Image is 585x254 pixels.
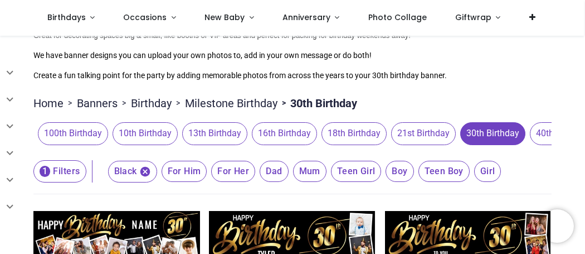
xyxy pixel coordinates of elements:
[418,161,470,182] span: Teen Boy
[178,122,247,145] button: 13th Birthday
[540,209,574,243] iframe: Brevo live chat
[211,161,255,182] span: For Her
[131,95,172,111] a: Birthday
[321,122,387,145] span: 18th Birthday
[282,12,330,23] span: Anniversary
[118,98,131,109] span: >
[113,122,178,145] span: 10th Birthday
[368,12,427,23] span: Photo Collage
[391,122,456,145] span: 21st Birthday
[33,160,86,183] button: 1Filters
[204,12,245,23] span: New Baby
[331,161,382,182] span: Teen Girl
[172,98,185,109] span: >
[77,95,118,111] a: Banners
[33,122,108,145] button: 100th Birthday
[33,95,64,111] a: Home
[455,12,491,23] span: Giftwrap
[474,161,501,182] span: Girl
[460,122,525,145] span: 30th Birthday
[277,98,290,109] span: >
[47,12,86,23] span: Birthdays
[108,161,157,183] span: Black
[252,122,317,145] span: 16th Birthday
[108,122,178,145] button: 10th Birthday
[33,71,447,80] font: Create a fun talking point for the party by adding memorable photos from across the years to your...
[64,98,77,109] span: >
[182,122,247,145] span: 13th Birthday
[33,51,372,60] font: We have banner designs you can upload your own photos to, add in your own message or do both!
[260,161,288,182] span: Dad
[162,161,207,182] span: For Him
[456,122,525,145] button: 30th Birthday
[387,122,456,145] button: 21st Birthday
[38,122,108,145] span: 100th Birthday
[123,12,167,23] span: Occasions
[277,95,357,111] li: 30th Birthday
[293,161,326,182] span: Mum
[317,122,387,145] button: 18th Birthday
[247,122,317,145] button: 16th Birthday
[185,95,277,111] a: Milestone Birthday
[40,166,50,177] span: 1
[386,161,413,182] span: Boy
